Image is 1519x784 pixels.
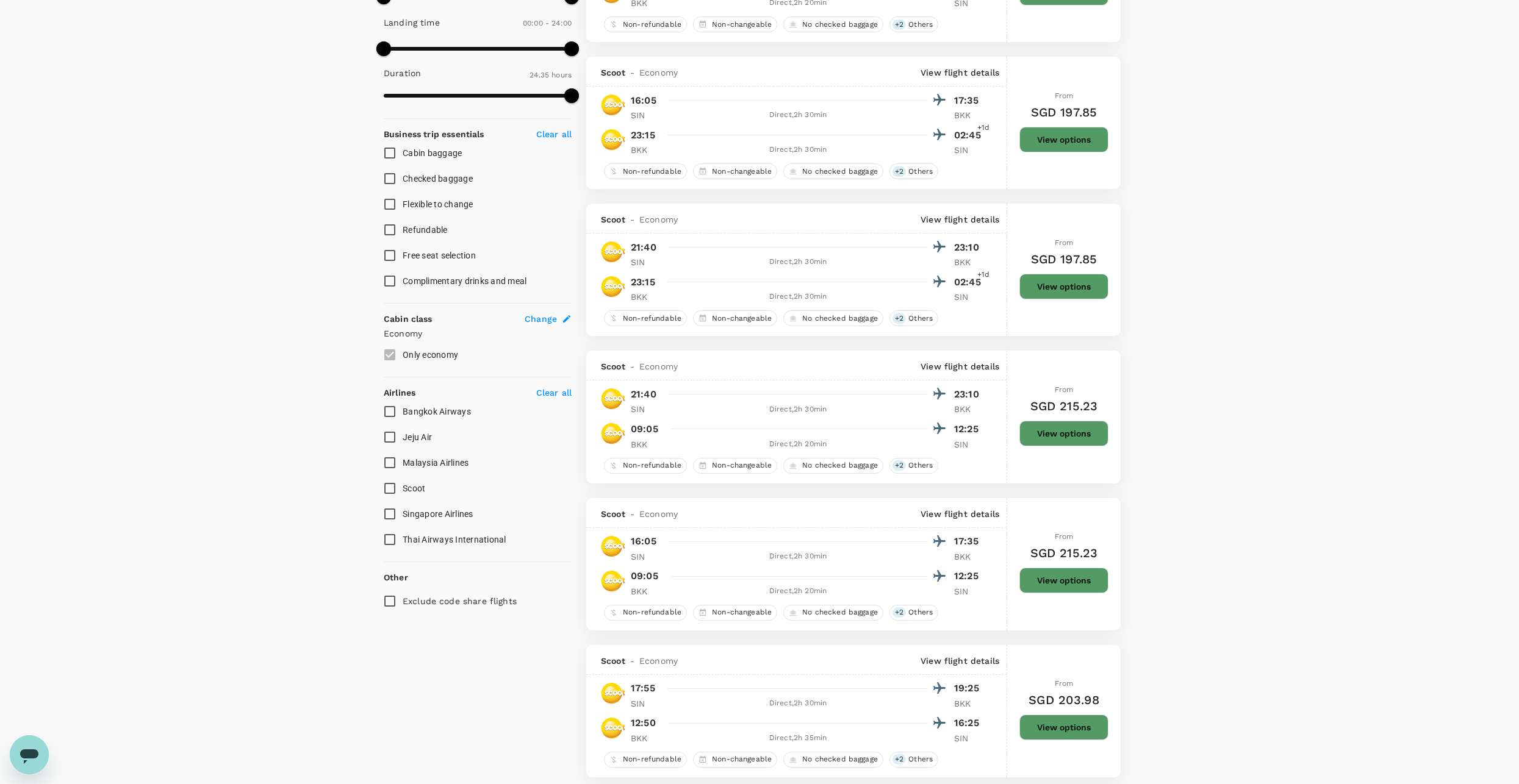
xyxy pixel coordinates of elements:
[921,213,999,226] p: View flight details
[625,213,639,226] span: -
[523,19,572,27] span: 00:00 - 24:00
[1055,532,1074,541] span: From
[601,387,625,411] img: TR
[403,350,458,360] span: Only economy
[903,166,938,177] span: Others
[1019,568,1108,593] button: View options
[631,403,661,415] p: SIN
[631,291,661,303] p: BKK
[631,256,661,268] p: SIN
[625,508,639,520] span: -
[797,754,883,764] span: No checked baggage
[639,360,678,372] span: Economy
[889,752,938,768] div: +2Others
[618,754,686,764] span: Non-refundable
[601,213,625,226] span: Scoot
[604,16,687,32] div: Non-refundable
[954,732,985,744] p: SIN
[1055,238,1074,247] span: From
[384,571,408,583] p: Other
[631,569,658,583] p: 09:05
[903,20,938,30] span: Others
[954,387,985,402] p: 23:10
[954,716,985,730] p: 16:25
[1030,543,1098,563] h6: SGD 215.23
[1055,91,1074,100] span: From
[601,534,625,558] img: TR
[618,166,686,177] span: Non-refundable
[618,607,686,618] span: Non-refundable
[604,310,687,326] div: Non-refundable
[403,199,473,209] span: Flexible to change
[525,313,557,325] span: Change
[954,585,985,597] p: SIN
[954,681,985,696] p: 19:25
[403,251,476,260] span: Free seat selection
[707,166,777,177] span: Non-changeable
[631,681,655,696] p: 17:55
[601,360,625,372] span: Scoot
[892,754,906,764] span: + 2
[1031,102,1097,122] h6: SGD 197.85
[977,122,989,134] span: +1d
[707,754,777,764] span: Non-changeable
[1055,385,1074,394] span: From
[601,655,625,667] span: Scoot
[384,67,421,79] p: Duration
[618,313,686,324] span: Non-refundable
[889,310,938,326] div: +2Others
[1019,127,1108,152] button: View options
[384,314,433,324] strong: Cabin class
[530,71,572,79] span: 24.35 hours
[707,607,777,618] span: Non-changeable
[903,313,938,324] span: Others
[639,655,678,667] span: Economy
[693,310,777,326] div: Non-changeable
[384,388,415,397] strong: Airlines
[797,313,883,324] span: No checked baggage
[954,569,985,583] p: 12:25
[631,275,655,290] p: 23:15
[631,240,656,255] p: 21:40
[403,276,526,286] span: Complimentary drinks and meal
[384,129,484,139] strong: Business trip essentials
[669,438,927,451] div: Direct , 2h 20min
[604,458,687,474] div: Non-refundable
[403,458,469,468] span: Malaysia Airlines
[10,735,49,774] iframe: Button to launch messaging window
[783,605,883,621] div: No checked baggage
[693,605,777,621] div: Non-changeable
[783,752,883,768] div: No checked baggage
[669,585,927,597] div: Direct , 2h 20min
[639,66,678,79] span: Economy
[954,240,985,255] p: 23:10
[403,148,462,158] span: Cabin baggage
[954,275,985,290] p: 02:45
[892,166,906,177] span: + 2
[403,407,471,416] span: Bangkok Airways
[693,752,777,768] div: Non-changeable
[403,174,473,184] span: Checked baggage
[892,460,906,471] span: + 2
[403,535,506,544] span: Thai Airways International
[1055,679,1074,688] span: From
[903,754,938,764] span: Others
[536,128,572,140] p: Clear all
[889,16,938,32] div: +2Others
[921,360,999,372] p: View flight details
[631,93,656,108] p: 16:05
[783,458,883,474] div: No checked baggage
[639,508,678,520] span: Economy
[797,460,883,471] span: No checked baggage
[1031,249,1097,269] h6: SGD 197.85
[403,432,432,442] span: Jeju Air
[601,569,625,593] img: TR
[601,240,625,264] img: TR
[707,20,777,30] span: Non-changeable
[669,291,927,303] div: Direct , 2h 30min
[601,421,625,446] img: TR
[631,697,661,710] p: SIN
[631,144,661,156] p: BKK
[921,66,999,79] p: View flight details
[631,422,658,437] p: 09:05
